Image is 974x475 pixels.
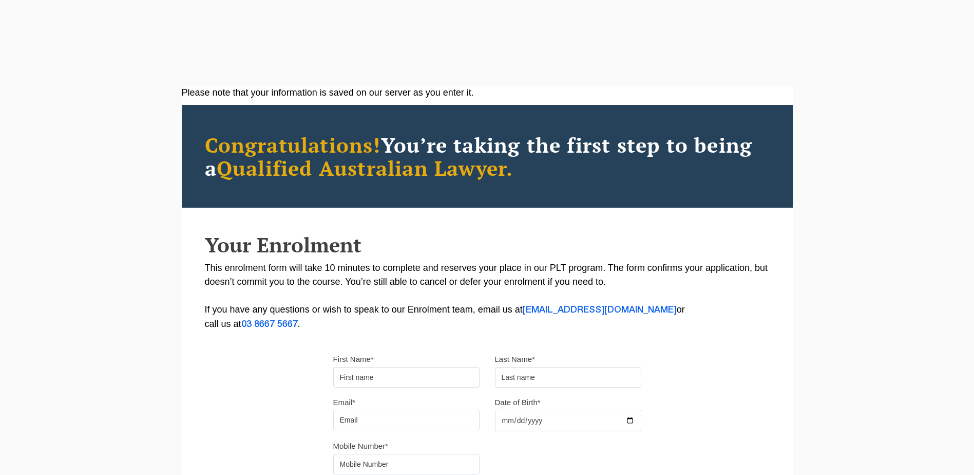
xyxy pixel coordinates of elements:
a: [EMAIL_ADDRESS][DOMAIN_NAME] [523,306,677,314]
label: Date of Birth* [495,397,541,408]
label: Mobile Number* [333,441,389,451]
label: Email* [333,397,355,408]
label: First Name* [333,354,374,364]
a: 03 8667 5667 [241,320,298,328]
div: Please note that your information is saved on our server as you enter it. [182,86,793,100]
input: Email [333,410,480,430]
input: First name [333,367,480,388]
h2: Your Enrolment [205,233,770,256]
input: Mobile Number [333,454,480,474]
h2: You’re taking the first step to being a [205,133,770,179]
p: This enrolment form will take 10 minutes to complete and reserves your place in our PLT program. ... [205,261,770,332]
span: Congratulations! [205,131,381,158]
span: Qualified Australian Lawyer. [217,154,513,181]
input: Last name [495,367,641,388]
label: Last Name* [495,354,535,364]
